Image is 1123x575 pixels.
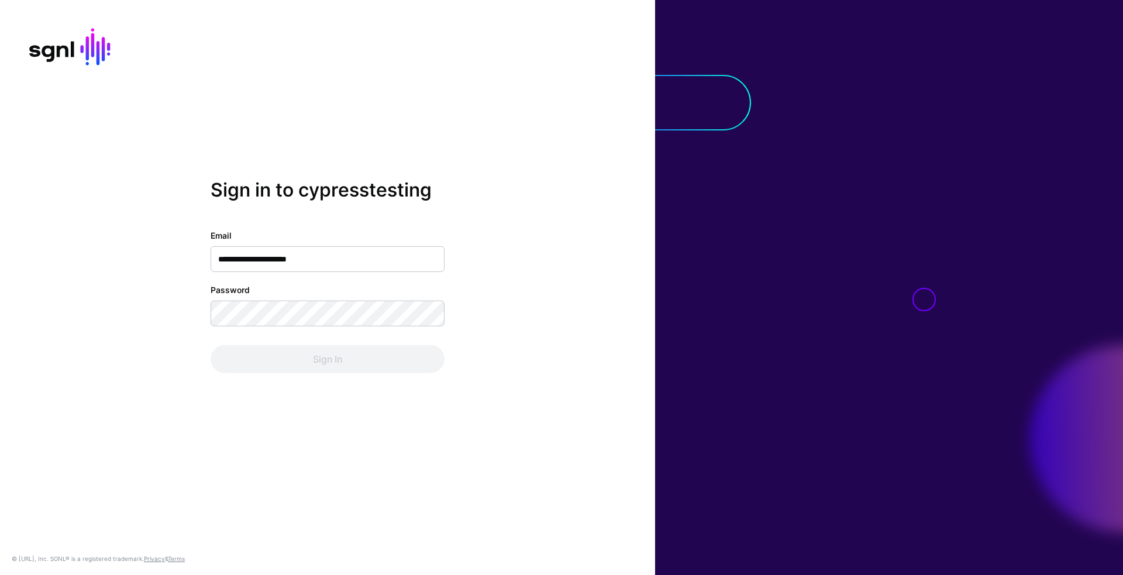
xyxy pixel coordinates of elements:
div: © [URL], Inc. SGNL® is a registered trademark. & [12,554,185,563]
h2: Sign in to cypresstesting [211,178,445,201]
label: Email [211,229,232,242]
a: Terms [168,555,185,562]
label: Password [211,284,250,296]
a: Privacy [144,555,165,562]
